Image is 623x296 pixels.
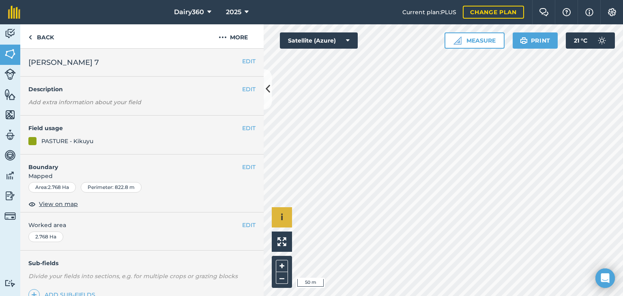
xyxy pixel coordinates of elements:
button: View on map [28,199,78,209]
button: 21 °C [566,32,615,49]
span: 21 ° C [574,32,587,49]
img: svg+xml;base64,PD94bWwgdmVyc2lvbj0iMS4wIiBlbmNvZGluZz0idXRmLTgiPz4KPCEtLSBHZW5lcmF0b3I6IEFkb2JlIE... [4,149,16,161]
button: EDIT [242,163,256,172]
button: EDIT [242,85,256,94]
span: Current plan : PLUS [402,8,456,17]
img: Four arrows, one pointing top left, one top right, one bottom right and the last bottom left [277,237,286,246]
h4: Boundary [20,154,242,172]
img: svg+xml;base64,PD94bWwgdmVyc2lvbj0iMS4wIiBlbmNvZGluZz0idXRmLTgiPz4KPCEtLSBHZW5lcmF0b3I6IEFkb2JlIE... [594,32,610,49]
button: Measure [445,32,505,49]
button: More [203,24,264,48]
em: Add extra information about your field [28,99,141,106]
img: svg+xml;base64,PHN2ZyB4bWxucz0iaHR0cDovL3d3dy53My5vcmcvMjAwMC9zdmciIHdpZHRoPSIxOSIgaGVpZ2h0PSIyNC... [520,36,528,45]
img: svg+xml;base64,PHN2ZyB4bWxucz0iaHR0cDovL3d3dy53My5vcmcvMjAwMC9zdmciIHdpZHRoPSIxOCIgaGVpZ2h0PSIyNC... [28,199,36,209]
img: Two speech bubbles overlapping with the left bubble in the forefront [539,8,549,16]
div: Area : 2.768 Ha [28,182,76,193]
span: Worked area [28,221,256,230]
img: svg+xml;base64,PHN2ZyB4bWxucz0iaHR0cDovL3d3dy53My5vcmcvMjAwMC9zdmciIHdpZHRoPSI1NiIgaGVpZ2h0PSI2MC... [4,109,16,121]
button: i [272,207,292,227]
img: svg+xml;base64,PHN2ZyB4bWxucz0iaHR0cDovL3d3dy53My5vcmcvMjAwMC9zdmciIHdpZHRoPSI1NiIgaGVpZ2h0PSI2MC... [4,88,16,101]
button: EDIT [242,221,256,230]
img: fieldmargin Logo [8,6,20,19]
div: 2.768 Ha [28,232,63,242]
a: Change plan [463,6,524,19]
img: svg+xml;base64,PD94bWwgdmVyc2lvbj0iMS4wIiBlbmNvZGluZz0idXRmLTgiPz4KPCEtLSBHZW5lcmF0b3I6IEFkb2JlIE... [4,28,16,40]
button: + [276,260,288,272]
em: Divide your fields into sections, e.g. for multiple crops or grazing blocks [28,272,238,280]
img: svg+xml;base64,PHN2ZyB4bWxucz0iaHR0cDovL3d3dy53My5vcmcvMjAwMC9zdmciIHdpZHRoPSI5IiBoZWlnaHQ9IjI0Ii... [28,32,32,42]
img: svg+xml;base64,PD94bWwgdmVyc2lvbj0iMS4wIiBlbmNvZGluZz0idXRmLTgiPz4KPCEtLSBHZW5lcmF0b3I6IEFkb2JlIE... [4,190,16,202]
button: – [276,272,288,284]
h4: Field usage [28,124,242,133]
a: Back [20,24,62,48]
img: A cog icon [607,8,617,16]
div: Open Intercom Messenger [595,268,615,288]
div: Perimeter : 822.8 m [81,182,142,193]
span: [PERSON_NAME] 7 [28,57,99,68]
button: Satellite (Azure) [280,32,358,49]
img: svg+xml;base64,PHN2ZyB4bWxucz0iaHR0cDovL3d3dy53My5vcmcvMjAwMC9zdmciIHdpZHRoPSI1NiIgaGVpZ2h0PSI2MC... [4,48,16,60]
h4: Description [28,85,256,94]
h4: Sub-fields [20,259,264,268]
span: View on map [39,199,78,208]
span: Dairy360 [174,7,204,17]
img: svg+xml;base64,PD94bWwgdmVyc2lvbj0iMS4wIiBlbmNvZGluZz0idXRmLTgiPz4KPCEtLSBHZW5lcmF0b3I6IEFkb2JlIE... [4,279,16,287]
button: EDIT [242,57,256,66]
img: svg+xml;base64,PHN2ZyB4bWxucz0iaHR0cDovL3d3dy53My5vcmcvMjAwMC9zdmciIHdpZHRoPSIyMCIgaGVpZ2h0PSIyNC... [219,32,227,42]
span: Mapped [20,172,264,180]
img: svg+xml;base64,PD94bWwgdmVyc2lvbj0iMS4wIiBlbmNvZGluZz0idXRmLTgiPz4KPCEtLSBHZW5lcmF0b3I6IEFkb2JlIE... [4,69,16,80]
img: Ruler icon [453,36,462,45]
button: Print [513,32,558,49]
button: EDIT [242,124,256,133]
span: i [281,212,283,222]
span: 2025 [226,7,241,17]
img: svg+xml;base64,PHN2ZyB4bWxucz0iaHR0cDovL3d3dy53My5vcmcvMjAwMC9zdmciIHdpZHRoPSIxNyIgaGVpZ2h0PSIxNy... [585,7,593,17]
img: svg+xml;base64,PD94bWwgdmVyc2lvbj0iMS4wIiBlbmNvZGluZz0idXRmLTgiPz4KPCEtLSBHZW5lcmF0b3I6IEFkb2JlIE... [4,169,16,182]
img: A question mark icon [562,8,571,16]
div: PASTURE - Kikuyu [41,137,93,146]
img: svg+xml;base64,PD94bWwgdmVyc2lvbj0iMS4wIiBlbmNvZGluZz0idXRmLTgiPz4KPCEtLSBHZW5lcmF0b3I6IEFkb2JlIE... [4,129,16,141]
img: svg+xml;base64,PD94bWwgdmVyc2lvbj0iMS4wIiBlbmNvZGluZz0idXRmLTgiPz4KPCEtLSBHZW5lcmF0b3I6IEFkb2JlIE... [4,210,16,222]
